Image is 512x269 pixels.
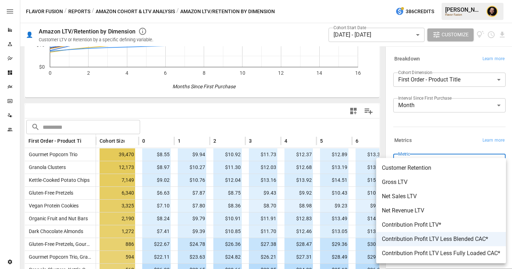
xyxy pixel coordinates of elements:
span: Contribution Profit LTV Less Fully Loaded CAC* [382,249,500,258]
span: Contribution Profit LTV* [382,221,500,229]
span: Gross LTV [382,178,500,186]
span: Contribution Profit LTV Less Blended CAC* [382,235,500,243]
span: Net Sales LTV [382,192,500,201]
span: Customer Retention [382,164,500,172]
span: Net Revenue LTV [382,206,500,215]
